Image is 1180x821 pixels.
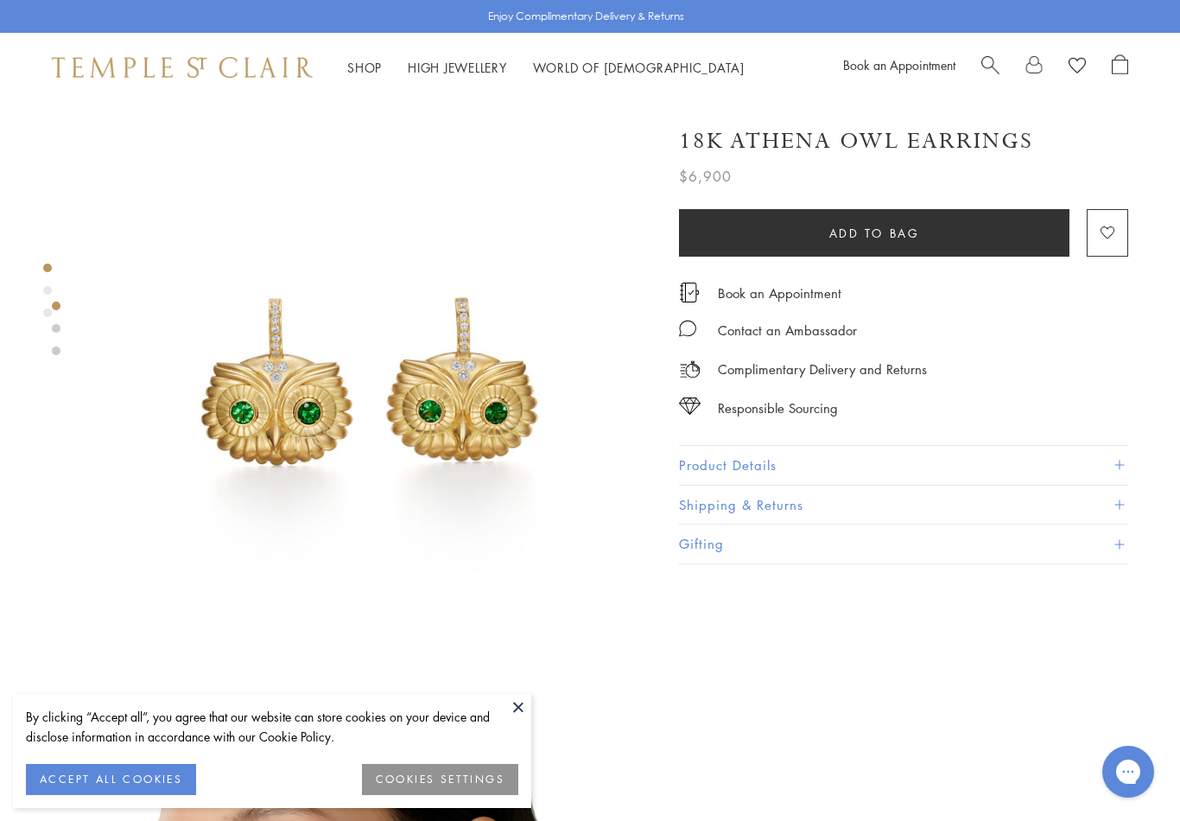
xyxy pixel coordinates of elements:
[1112,54,1128,80] a: Open Shopping Bag
[26,764,196,795] button: ACCEPT ALL COOKIES
[408,59,507,76] a: High JewelleryHigh Jewellery
[679,283,700,302] img: icon_appointment.svg
[1069,54,1086,80] a: View Wishlist
[679,359,701,380] img: icon_delivery.svg
[718,320,857,341] div: Contact an Ambassador
[347,57,745,79] nav: Main navigation
[26,707,518,747] div: By clicking “Accept all”, you agree that our website can store cookies on your device and disclos...
[679,165,732,188] span: $6,900
[843,56,955,73] a: Book an Appointment
[488,8,684,25] p: Enjoy Complimentary Delivery & Returns
[362,764,518,795] button: COOKIES SETTINGS
[679,398,701,415] img: icon_sourcing.svg
[718,359,927,380] p: Complimentary Delivery and Returns
[347,59,382,76] a: ShopShop
[679,126,1033,156] h1: 18K Athena Owl Earrings
[981,54,999,80] a: Search
[43,259,52,331] div: Product gallery navigation
[679,209,1069,257] button: Add to bag
[86,102,653,669] img: E36186-OWLTG
[829,224,920,243] span: Add to bag
[679,486,1128,525] button: Shipping & Returns
[533,59,745,76] a: World of [DEMOGRAPHIC_DATA]World of [DEMOGRAPHIC_DATA]
[679,525,1128,563] button: Gifting
[52,57,313,78] img: Temple St. Clair
[718,283,841,302] a: Book an Appointment
[718,398,838,419] div: Responsible Sourcing
[679,446,1128,485] button: Product Details
[1094,740,1163,804] iframe: Gorgias live chat messenger
[679,320,696,337] img: MessageIcon-01_2.svg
